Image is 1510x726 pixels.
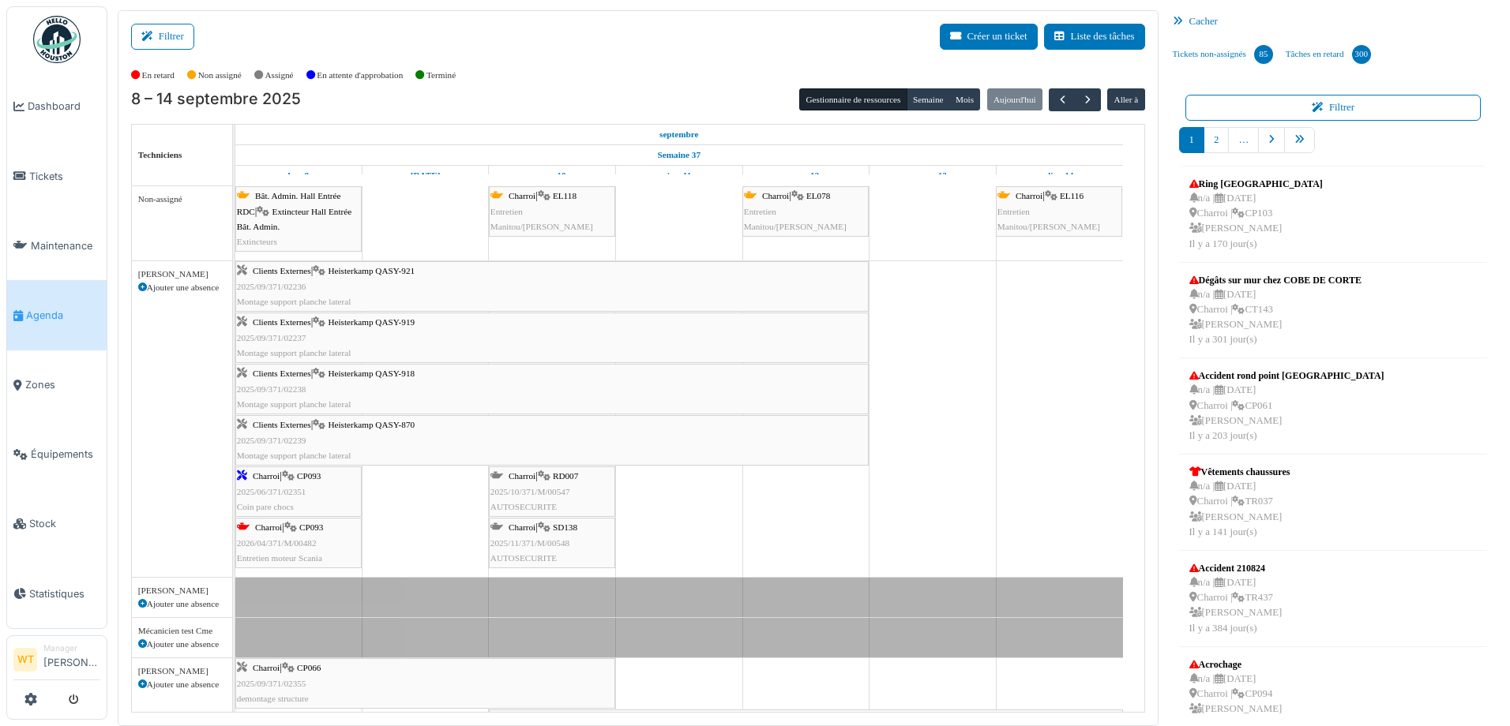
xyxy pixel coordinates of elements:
div: | [490,469,614,515]
span: Coin pare chocs [237,502,294,511]
span: Charroi [253,663,280,672]
label: En attente d'approbation [317,69,403,82]
a: Équipements [7,420,107,489]
span: Vacances [235,620,283,634]
span: Statistiques [29,586,100,601]
a: 8 septembre 2025 [655,125,703,144]
span: Charroi [509,191,535,200]
a: Semaine 37 [654,145,704,165]
a: 14 septembre 2025 [1042,166,1077,185]
div: | [490,520,614,566]
span: 2026/04/371/M/00482 [237,538,317,548]
a: Zones [7,350,107,420]
div: | [997,189,1121,234]
span: CP066 [297,663,321,672]
span: Vacances [235,580,283,593]
div: Manager [43,642,100,654]
span: Montage support planche lateral [237,348,351,357]
button: Aujourd'hui [987,88,1042,110]
span: Stock [29,516,100,531]
div: Ajouter une absence [138,638,226,651]
a: Ring [GEOGRAPHIC_DATA] n/a |[DATE] Charroi |CP103 [PERSON_NAME]Il y a 170 jour(s) [1185,173,1327,256]
div: [PERSON_NAME] [138,268,226,281]
span: Clients Externes [253,369,311,378]
a: Accident rond point [GEOGRAPHIC_DATA] n/a |[DATE] Charroi |CP061 [PERSON_NAME]Il y a 203 jour(s) [1185,365,1388,447]
a: Agenda [7,280,107,350]
h2: 8 – 14 septembre 2025 [131,90,301,109]
span: Entretien Manitou/[PERSON_NAME] [744,207,847,231]
span: Clients Externes [253,317,311,327]
div: n/a | [DATE] Charroi | CP061 [PERSON_NAME] Il y a 203 jour(s) [1189,383,1384,443]
button: Créer un ticket [940,24,1038,50]
span: Entretien Manitou/[PERSON_NAME] [490,207,593,231]
nav: pager [1179,127,1488,166]
span: Charroi [255,522,282,532]
div: Cacher [1166,10,1501,33]
div: n/a | [DATE] Charroi | TR437 [PERSON_NAME] Il y a 384 jour(s) [1189,575,1283,636]
a: Accident 210824 n/a |[DATE] Charroi |TR437 [PERSON_NAME]Il y a 384 jour(s) [1185,557,1287,640]
span: Montage support planche lateral [237,399,351,409]
a: Liste des tâches [1044,24,1145,50]
span: SD138 [553,522,577,532]
div: n/a | [DATE] Charroi | CT143 [PERSON_NAME] Il y a 301 jour(s) [1189,287,1362,348]
span: Clients Externes [253,420,311,429]
div: Ajouter une absence [138,678,226,691]
div: Dégâts sur mur chez COBE DE CORTE [1189,273,1362,287]
span: Clients Externes [253,266,311,275]
span: AUTOSECURITE [490,553,557,563]
span: Charroi [762,191,789,200]
div: Accident 210824 [1189,561,1283,575]
span: Heisterkamp QASY-921 [328,266,415,275]
span: CP093 [297,471,321,481]
li: WT [13,648,37,672]
span: Heisterkamp QASY-919 [328,317,415,327]
button: Filtrer [131,24,194,50]
a: 12 septembre 2025 [789,166,824,185]
span: 2025/09/371/02237 [237,333,306,342]
a: Tickets non-assignés [1166,33,1279,76]
div: [PERSON_NAME] [138,584,226,597]
div: Acrochage [1189,657,1283,672]
a: 8 septembre 2025 [284,166,313,185]
span: Heisterkamp QASY-918 [328,369,415,378]
span: Charroi [253,471,280,481]
div: 85 [1254,45,1273,64]
span: Maintenance [31,238,100,253]
span: 2025/10/371/M/00547 [490,487,570,496]
span: Heisterkamp QASY-870 [328,420,415,429]
div: n/a | [DATE] Charroi | CP103 [PERSON_NAME] Il y a 170 jour(s) [1189,191,1323,252]
span: AUTOSECURITE [490,502,557,511]
div: n/a | [DATE] Charroi | TR037 [PERSON_NAME] Il y a 141 jour(s) [1189,479,1290,540]
a: 9 septembre 2025 [407,166,445,185]
span: demontage structure [237,694,309,703]
div: [PERSON_NAME] [138,664,226,678]
span: Montage support planche lateral [237,297,351,306]
a: Statistiques [7,559,107,628]
div: | [744,189,867,234]
button: Aller à [1107,88,1144,110]
a: Tickets [7,141,107,211]
span: Dashboard [28,99,100,114]
div: | [237,520,360,566]
span: CP093 [299,522,323,532]
a: 13 septembre 2025 [915,166,951,185]
a: Vêtements chaussures n/a |[DATE] Charroi |TR037 [PERSON_NAME]Il y a 141 jour(s) [1185,461,1294,544]
div: Vêtements chaussures [1189,465,1290,479]
span: Charroi [509,522,535,532]
div: | [237,315,867,361]
button: Filtrer [1185,95,1482,121]
a: Tâches en retard [1279,33,1377,76]
a: WT Manager[PERSON_NAME] [13,642,100,680]
span: EL116 [1060,191,1084,200]
a: Dashboard [7,72,107,141]
label: En retard [142,69,175,82]
a: Dégâts sur mur chez COBE DE CORTE n/a |[DATE] Charroi |CT143 [PERSON_NAME]Il y a 301 jour(s) [1185,269,1365,352]
span: Agenda [26,308,100,323]
a: 10 septembre 2025 [535,166,570,185]
button: Précédent [1049,88,1075,111]
div: Mécanicien test Cme [138,624,226,638]
div: Accident rond point [GEOGRAPHIC_DATA] [1189,369,1384,383]
span: Techniciens [138,150,182,159]
span: EL078 [806,191,830,200]
span: 2025/09/371/02239 [237,436,306,445]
